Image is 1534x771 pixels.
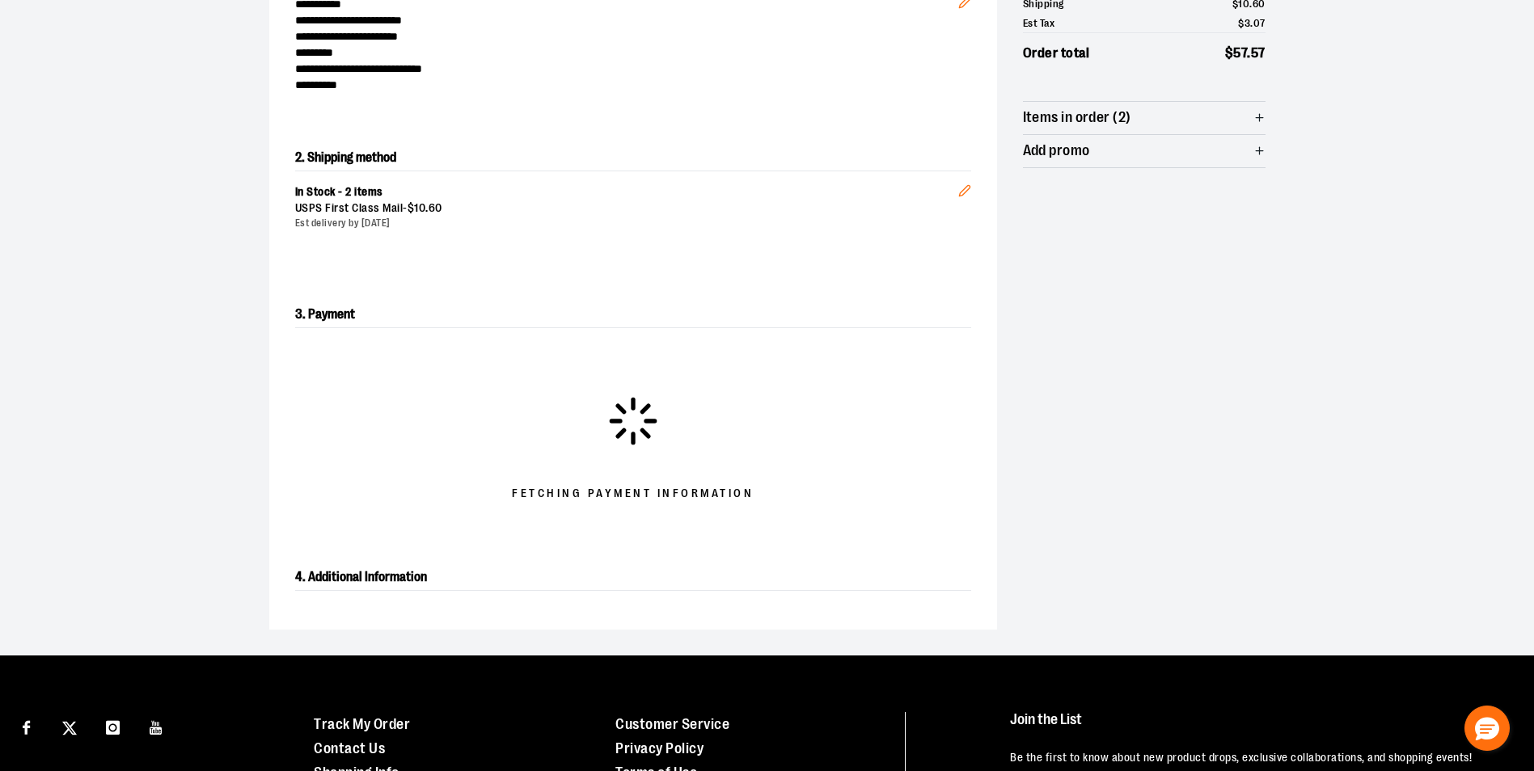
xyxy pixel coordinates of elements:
[1023,102,1266,134] button: Items in order (2)
[1023,15,1055,32] span: Est Tax
[1023,110,1131,125] span: Items in order (2)
[295,184,958,200] div: In Stock - 2 items
[1245,17,1251,29] span: 3
[429,201,442,214] span: 60
[62,721,77,735] img: Twitter
[314,716,410,732] a: Track My Order
[1010,750,1497,766] p: Be the first to know about new product drops, exclusive collaborations, and shopping events!
[295,301,971,328] h2: 3. Payment
[295,200,958,217] div: USPS First Class Mail -
[512,486,754,502] span: Fetching Payment Information
[945,158,984,215] button: Edit
[414,201,425,214] span: 10
[1225,45,1234,61] span: $
[295,217,958,230] div: Est delivery by [DATE]
[314,740,385,756] a: Contact Us
[615,716,729,732] a: Customer Service
[1023,143,1090,158] span: Add promo
[1464,706,1510,751] button: Hello, have a question? Let’s chat.
[1238,17,1245,29] span: $
[142,712,171,740] a: Visit our Youtube page
[1010,712,1497,742] h4: Join the List
[615,740,704,756] a: Privacy Policy
[295,145,971,171] h2: 2. Shipping method
[1251,45,1266,61] span: 57
[1023,135,1266,167] button: Add promo
[1023,43,1090,64] span: Order total
[1247,45,1251,61] span: .
[1233,45,1247,61] span: 57
[295,564,971,591] h2: 4. Additional Information
[12,712,40,740] a: Visit our Facebook page
[1250,17,1253,29] span: .
[1253,17,1266,29] span: 07
[99,712,127,740] a: Visit our Instagram page
[425,201,429,214] span: .
[408,201,415,214] span: $
[56,712,84,740] a: Visit our X page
